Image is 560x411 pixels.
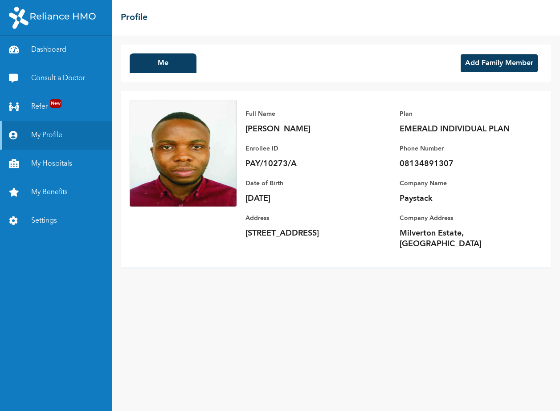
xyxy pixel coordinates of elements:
p: [PERSON_NAME] [245,124,370,134]
h2: Profile [121,11,147,24]
p: Full Name [245,109,370,119]
p: Address [245,213,370,224]
p: [STREET_ADDRESS] [245,228,370,239]
p: PAY/10273/A [245,159,370,169]
p: Enrollee ID [245,143,370,154]
iframe: SalesIQ Chatwindow [384,70,558,404]
img: RelianceHMO's Logo [9,7,96,29]
span: New [50,99,61,108]
img: Enrollee [130,100,237,207]
p: [DATE] [245,193,370,204]
button: Add Family Member [461,54,538,72]
p: Date of Birth [245,178,370,189]
button: Me [130,53,196,73]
